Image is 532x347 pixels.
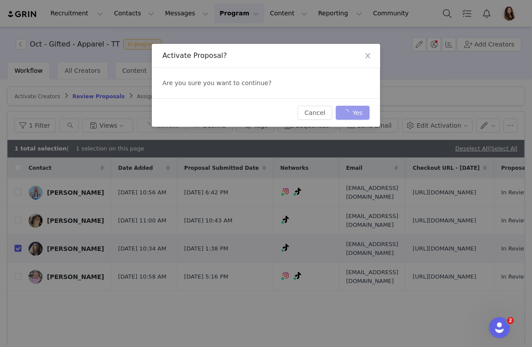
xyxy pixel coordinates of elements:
[356,44,380,68] button: Close
[152,68,380,98] div: Are you sure you want to continue?
[162,51,370,61] div: Activate Proposal?
[507,317,514,324] span: 2
[364,52,371,59] i: icon: close
[298,106,332,120] button: Cancel
[489,317,510,338] iframe: Intercom live chat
